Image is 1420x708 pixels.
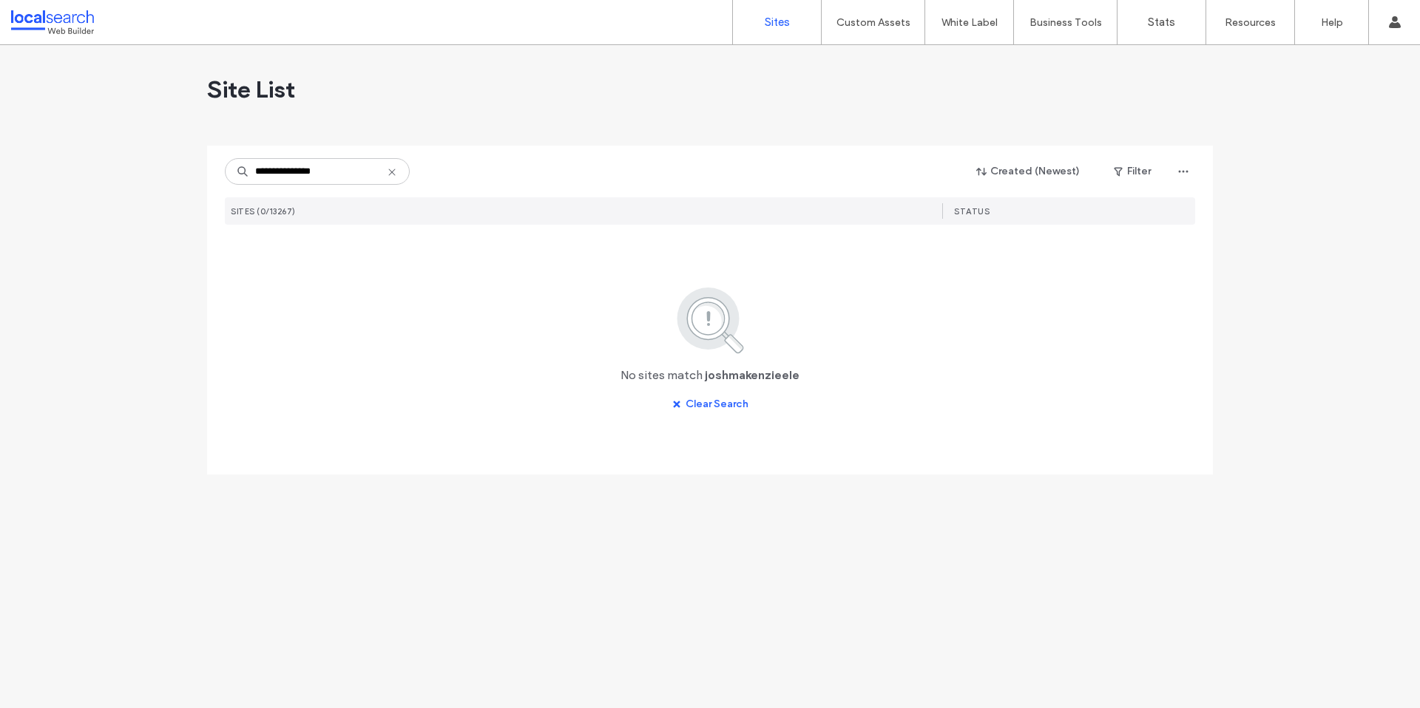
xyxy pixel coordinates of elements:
label: Resources [1225,16,1276,29]
span: joshmakenzieele [705,367,799,384]
label: White Label [941,16,998,29]
span: Help [34,10,64,24]
label: Custom Assets [836,16,910,29]
span: SITES (0/13267) [231,206,296,217]
span: STATUS [954,206,990,217]
label: Business Tools [1029,16,1102,29]
button: Created (Newest) [964,160,1093,183]
img: search.svg [657,285,764,355]
button: Filter [1099,160,1166,183]
span: Site List [207,75,295,104]
label: Sites [765,16,790,29]
button: Clear Search [659,392,762,416]
label: Stats [1148,16,1175,29]
span: No sites match [621,367,703,384]
label: Help [1321,16,1343,29]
